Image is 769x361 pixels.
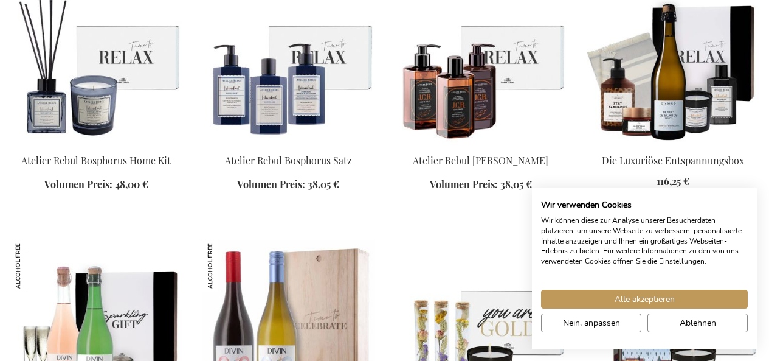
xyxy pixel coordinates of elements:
[202,139,374,150] a: Atelier Rebul Bosphorus Set
[430,178,532,192] a: Volumen Preis: 38,05 €
[44,178,148,192] a: Volumen Preis: 48,00 €
[647,314,748,332] button: Alle verweigern cookies
[115,178,148,191] span: 48,00 €
[237,178,339,192] a: Volumen Preis: 38,05 €
[225,154,352,167] a: Atelier Rebul Bosphorus Satz
[541,216,748,267] p: Wir können diese zur Analyse unserer Besucherdaten platzieren, um unsere Webseite zu verbessern, ...
[10,240,61,292] img: Divin Alkoholfreies Prickelset
[541,200,748,211] h2: Wir verwenden Cookies
[237,178,305,191] span: Volumen Preis:
[308,178,339,191] span: 38,05 €
[541,290,748,309] button: Akzeptieren Sie alle cookies
[395,139,567,150] a: Atelier Rebul J.C.R Set
[430,178,498,191] span: Volumen Preis:
[500,178,532,191] span: 38,05 €
[202,240,253,292] img: Divin Alkoholfreier Wein Duo
[680,317,716,329] span: Ablehnen
[21,154,171,167] a: Atelier Rebul Bosphorus Home Kit
[587,139,759,150] a: Die Luxuriöse Entspannungsbox
[615,293,675,306] span: Alle akzeptieren
[413,154,548,167] a: Atelier Rebul [PERSON_NAME]
[541,314,641,332] button: cookie Einstellungen anpassen
[657,175,689,188] span: 116,25 €
[10,139,182,150] a: Atelier Rebul Bosphorus Home Kit
[602,154,744,167] a: Die Luxuriöse Entspannungsbox
[563,317,620,329] span: Nein, anpassen
[44,178,112,191] span: Volumen Preis:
